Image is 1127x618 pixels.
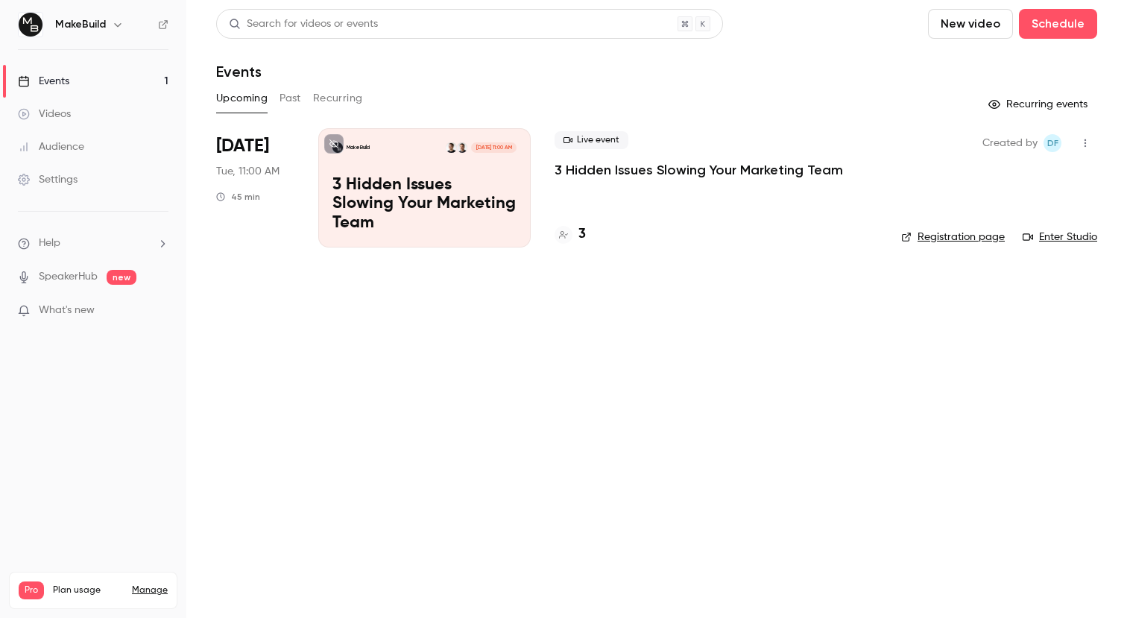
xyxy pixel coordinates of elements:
span: Created by [982,134,1038,152]
h1: Events [216,63,262,81]
a: 3 Hidden Issues Slowing Your Marketing Team [555,161,843,179]
a: SpeakerHub [39,269,98,285]
div: 45 min [216,191,260,203]
h4: 3 [578,224,586,245]
iframe: Noticeable Trigger [151,304,168,318]
a: Enter Studio [1023,230,1097,245]
a: 3 Hidden Issues Slowing Your Marketing TeamMakeBuildTim JanesDan Foster[DATE] 11:00 AM3 Hidden Is... [318,128,531,247]
span: [DATE] 11:00 AM [471,142,516,153]
span: new [107,270,136,285]
div: Events [18,74,69,89]
button: Schedule [1019,9,1097,39]
button: Past [280,86,301,110]
div: Videos [18,107,71,122]
span: Plan usage [53,584,123,596]
span: [DATE] [216,134,269,158]
span: Help [39,236,60,251]
div: Sep 9 Tue, 11:00 AM (Europe/London) [216,128,294,247]
img: Dan Foster [446,142,456,153]
img: Tim Janes [457,142,467,153]
span: What's new [39,303,95,318]
a: Manage [132,584,168,596]
span: Dan Foster [1044,134,1061,152]
button: Recurring [313,86,363,110]
span: Live event [555,131,628,149]
p: MakeBuild [347,144,370,151]
span: Tue, 11:00 AM [216,164,280,179]
div: Settings [18,172,78,187]
h6: MakeBuild [55,17,106,32]
img: MakeBuild [19,13,42,37]
a: Registration page [901,230,1005,245]
p: 3 Hidden Issues Slowing Your Marketing Team [332,176,517,233]
button: Recurring events [982,92,1097,116]
span: Pro [19,581,44,599]
div: Search for videos or events [229,16,378,32]
li: help-dropdown-opener [18,236,168,251]
button: Upcoming [216,86,268,110]
a: 3 [555,224,586,245]
span: DF [1047,134,1058,152]
div: Audience [18,139,84,154]
button: New video [928,9,1013,39]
